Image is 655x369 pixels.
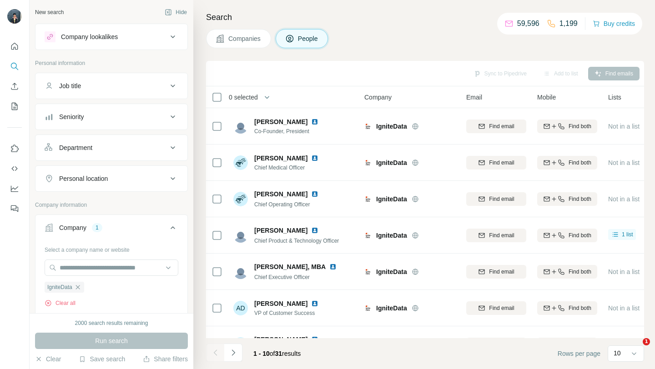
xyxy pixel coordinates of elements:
[489,195,514,203] span: Find email
[35,217,187,242] button: Company1
[254,201,310,208] span: Chief Operating Officer
[466,120,526,133] button: Find email
[233,228,248,243] img: Avatar
[254,335,307,344] span: [PERSON_NAME]
[537,338,597,351] button: Find both
[537,229,597,242] button: Find both
[35,59,188,67] p: Personal information
[254,262,326,271] span: [PERSON_NAME], MBA
[364,232,372,239] img: Logo of IgniteData
[311,227,318,234] img: LinkedIn logo
[569,231,591,239] span: Find both
[7,200,22,217] button: Feedback
[59,81,81,90] div: Job title
[608,195,640,203] span: Not in a list
[376,231,407,240] span: IgniteData
[254,309,329,317] span: VP of Customer Success
[7,98,22,115] button: My lists
[35,137,187,159] button: Department
[254,117,307,126] span: [PERSON_NAME]
[59,223,86,232] div: Company
[158,5,193,19] button: Hide
[254,238,339,244] span: Chief Product & Technology Officer
[608,268,640,275] span: Not in a list
[45,242,178,254] div: Select a company name or website
[569,159,591,167] span: Find both
[489,304,514,312] span: Find email
[466,192,526,206] button: Find email
[254,189,307,199] span: [PERSON_NAME]
[253,350,301,357] span: results
[593,17,635,30] button: Buy credits
[376,194,407,204] span: IgniteData
[489,231,514,239] span: Find email
[253,350,270,357] span: 1 - 10
[311,336,318,343] img: LinkedIn logo
[489,159,514,167] span: Find email
[364,123,372,130] img: Logo of IgniteData
[376,304,407,313] span: IgniteData
[7,140,22,157] button: Use Surfe on LinkedIn
[364,304,372,312] img: Logo of IgniteData
[233,119,248,134] img: Avatar
[224,344,242,362] button: Navigate to next page
[35,201,188,209] p: Company information
[233,337,248,352] img: Avatar
[233,155,248,170] img: Avatar
[364,93,392,102] span: Company
[537,301,597,315] button: Find both
[75,319,148,327] div: 2000 search results remaining
[364,268,372,275] img: Logo of IgniteData
[537,265,597,279] button: Find both
[45,299,76,307] button: Clear all
[466,156,526,170] button: Find email
[376,122,407,131] span: IgniteData
[376,158,407,167] span: IgniteData
[608,123,640,130] span: Not in a list
[614,349,621,358] p: 10
[489,268,514,276] span: Find email
[559,18,578,29] p: 1,199
[35,168,187,189] button: Personal location
[92,224,102,232] div: 1
[608,304,640,312] span: Not in a list
[466,229,526,242] button: Find email
[7,38,22,55] button: Quick start
[311,155,318,162] img: LinkedIn logo
[7,160,22,177] button: Use Surfe API
[254,299,307,308] span: [PERSON_NAME]
[537,120,597,133] button: Find both
[254,164,329,172] span: Chief Medical Officer
[35,8,64,16] div: New search
[569,268,591,276] span: Find both
[608,93,621,102] span: Lists
[376,267,407,276] span: IgniteData
[329,263,337,270] img: LinkedIn logo
[466,301,526,315] button: Find email
[537,93,556,102] span: Mobile
[558,349,600,358] span: Rows per page
[622,230,633,239] span: 1 list
[311,190,318,198] img: LinkedIn logo
[537,192,597,206] button: Find both
[254,154,307,163] span: [PERSON_NAME]
[229,93,258,102] span: 0 selected
[59,174,108,183] div: Personal location
[254,127,329,135] span: Co-Founder, President
[466,93,482,102] span: Email
[7,180,22,197] button: Dashboard
[569,304,591,312] span: Find both
[35,75,187,97] button: Job title
[47,283,72,291] span: IgniteData
[275,350,282,357] span: 31
[7,78,22,95] button: Enrich CSV
[79,354,125,364] button: Save search
[270,350,275,357] span: of
[35,106,187,128] button: Seniority
[489,122,514,130] span: Find email
[233,264,248,279] img: Avatar
[61,32,118,41] div: Company lookalikes
[569,122,591,130] span: Find both
[7,9,22,24] img: Avatar
[569,195,591,203] span: Find both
